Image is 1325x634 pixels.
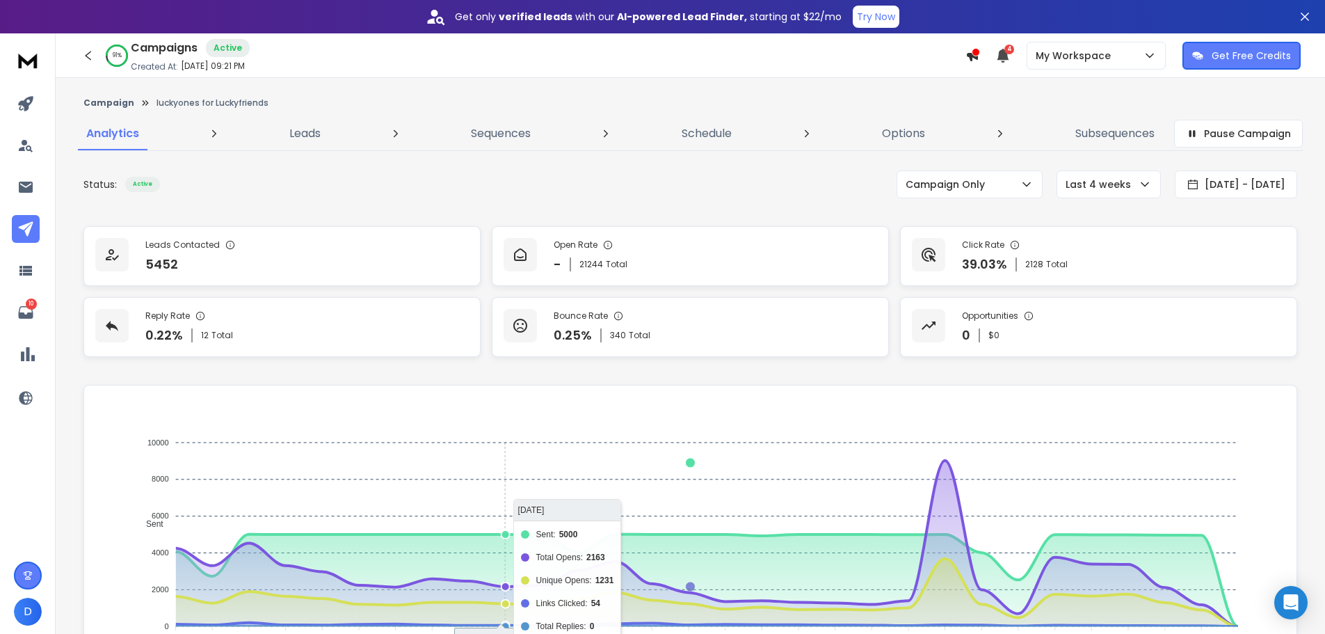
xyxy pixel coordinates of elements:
p: 39.03 % [962,255,1007,274]
p: Campaign Only [906,177,990,191]
p: Try Now [857,10,895,24]
img: logo [14,47,42,73]
p: 10 [26,299,37,310]
tspan: 0 [164,622,168,631]
p: Analytics [86,125,139,142]
strong: AI-powered Lead Finder, [617,10,747,24]
span: Total [629,330,650,341]
p: Leads Contacted [145,239,220,251]
button: Campaign [83,97,134,109]
a: Leads Contacted5452 [83,226,481,286]
p: 91 % [113,51,122,60]
span: Total [1046,259,1068,270]
a: Options [874,117,933,150]
a: Reply Rate0.22%12Total [83,297,481,357]
h1: Campaigns [131,40,198,56]
p: Bounce Rate [554,310,608,322]
a: Sequences [463,117,539,150]
p: Click Rate [962,239,1004,251]
p: Last 4 weeks [1066,177,1137,191]
p: [DATE] 09:21 PM [181,61,245,72]
tspan: 6000 [152,512,168,520]
p: 5452 [145,255,178,274]
a: 10 [12,299,40,326]
div: Open Intercom Messenger [1274,586,1308,619]
span: 21244 [579,259,603,270]
span: 2128 [1025,259,1043,270]
tspan: 8000 [152,475,168,484]
p: Sequences [471,125,531,142]
p: $ 0 [988,330,999,341]
a: Schedule [673,117,740,150]
span: 340 [610,330,626,341]
strong: verified leads [499,10,572,24]
span: Total [606,259,627,270]
p: 0.25 % [554,326,592,345]
p: Open Rate [554,239,597,251]
a: Bounce Rate0.25%340Total [492,297,889,357]
p: - [554,255,561,274]
p: Reply Rate [145,310,190,322]
tspan: 2000 [152,585,168,594]
span: Total [211,330,233,341]
a: Opportunities0$0 [900,297,1297,357]
p: 0.22 % [145,326,183,345]
button: Get Free Credits [1182,42,1301,70]
p: Opportunities [962,310,1018,322]
a: Open Rate-21244Total [492,226,889,286]
p: My Workspace [1036,49,1116,63]
p: Get Free Credits [1212,49,1291,63]
button: D [14,598,42,626]
p: Leads [289,125,321,142]
p: luckyones for Luckyfriends [156,97,268,109]
p: Get only with our starting at $22/mo [455,10,842,24]
p: Subsequences [1075,125,1155,142]
p: Created At: [131,61,178,72]
button: Pause Campaign [1174,120,1303,148]
p: Status: [83,177,117,191]
p: Options [882,125,925,142]
a: Click Rate39.03%2128Total [900,226,1297,286]
div: Active [125,177,160,192]
p: Schedule [682,125,732,142]
a: Leads [281,117,329,150]
tspan: 10000 [147,438,169,447]
div: Active [206,39,250,57]
span: 12 [201,330,209,341]
button: Try Now [853,6,899,28]
tspan: 4000 [152,548,168,557]
p: 0 [962,326,970,345]
span: 4 [1004,45,1014,54]
a: Subsequences [1067,117,1163,150]
button: [DATE] - [DATE] [1175,171,1297,198]
span: Sent [136,519,163,529]
a: Analytics [78,117,147,150]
